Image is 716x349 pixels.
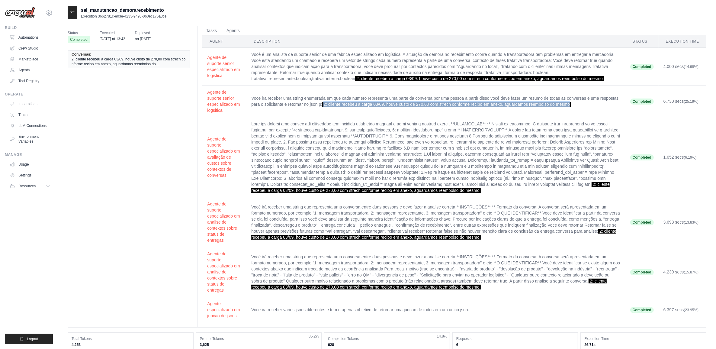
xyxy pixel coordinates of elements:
td: Você irá receber uma string que representa uma conversa entre duas pessoas e deve fazer a analise... [246,247,625,297]
td: 1.652 secs [659,117,706,197]
button: Agente especializado em juncao de jsons [207,301,242,319]
time: September 3, 2025 at 13:42 GMT-3 [100,37,125,41]
td: Lore ips dolorsi ame consec adi elitseddoe tem incididu utlab etdo magnaal e admi venia q nostrud... [246,117,625,197]
dd: 26.71s [584,342,702,347]
h2: sal_manutencao_demorarecebimento [81,7,167,14]
span: 14.8% [437,334,447,339]
a: Traces [7,110,53,120]
span: (13.83%) [684,220,699,225]
dt: Total Tokens [72,336,190,341]
button: Agente de suporte especializado em analise de contextos sobre status de entregas [207,201,242,243]
a: Crew Studio [7,44,53,53]
th: Status [625,35,659,48]
span: 85.2% [309,334,319,339]
dt: Requests [456,336,574,341]
button: Agente de suporte senior especializado em logistica [207,54,242,79]
td: Voce ira receber uma string enumerada em que cada numero representa uma parte da conversa por uma... [246,86,625,117]
td: Você é um analista de suporte senior de uma fábrica especializado em logística. A situação de dem... [246,48,625,86]
span: 2: cliente recebeu a carga 03/09. houve custo de 270,00 com strech conforme recibo em anexo, agua... [322,102,571,107]
td: 3.693 secs [659,197,706,247]
button: Logout [5,334,53,344]
time: July 17, 2025 at 13:38 GMT-3 [135,37,151,41]
span: (25.19%) [684,99,699,104]
th: Description [246,35,625,48]
button: Agente de suporte senior especializado em logsitica [207,89,242,113]
span: Status [68,30,90,36]
button: Agents [223,26,243,35]
dd: 6 [456,342,574,347]
span: (15.87%) [684,270,699,274]
a: Tool Registry [7,76,53,86]
span: (23.95%) [684,308,699,312]
div: Manage [5,152,53,157]
a: Agents [7,65,53,75]
a: Automations [7,33,53,42]
td: 6.730 secs [659,86,706,117]
span: Completed [630,219,654,225]
span: Deployed [135,30,151,36]
a: Environment Variables [7,132,53,146]
th: Agent [202,35,246,48]
span: Completed [630,269,654,275]
p: Execution 3662781c-e03e-4233-9493-0b0ec176a3ce [81,14,167,19]
dd: 628 [328,342,446,347]
a: Integrations [7,99,53,109]
span: Executed [100,30,125,36]
span: Completed [68,36,90,43]
dt: Prompt Tokens [200,336,318,341]
dd: 4,253 [72,342,190,347]
td: Você irá receber uma string que representa uma conversa entre duas pessoas e deve fazer a analise... [246,197,625,247]
span: Resources [18,184,36,189]
span: (14.98%) [684,65,699,69]
span: Completed [630,99,654,105]
span: Completed [630,154,654,160]
span: Logout [27,337,38,341]
td: 6.397 secs [659,297,706,323]
img: Logo [5,7,35,18]
span: 2: cliente recebeu a carga 03/09. houve custo de 270,00 com strech conforme recibo em anexo, agua... [355,76,604,81]
span: Completed [630,64,654,70]
th: Execution Time [659,35,706,48]
span: Conversas: [72,52,91,57]
button: Agente de suporte especializado em avaliação de custos sobre contextos de conversas [207,136,242,178]
a: Usage [7,160,53,169]
div: Build [5,25,53,30]
td: 4.000 secs [659,48,706,86]
div: Operate [5,92,53,97]
button: Tasks [202,26,220,35]
td: Voce ira receber varios jsons diferentes e tem o apenas objetivo de retornar uma juncao de todos ... [246,297,625,323]
span: 2: cliente recebeu a carga 03/09. houve custo de 270,00 com strech conforme recibo em anexo, agua... [72,57,186,66]
a: Settings [7,170,53,180]
a: Marketplace [7,54,53,64]
dd: 3,625 [200,342,318,347]
span: Completed [630,307,654,313]
td: 4.239 secs [659,247,706,297]
iframe: Chat Widget [686,320,716,349]
a: LLM Connections [7,121,53,131]
button: Resources [7,181,53,191]
dt: Completion Tokens [328,336,446,341]
button: Agente de suporte especializado em analise de contextos sobre status de entregas [207,251,242,293]
div: Widget de chat [686,320,716,349]
span: (6.19%) [684,155,697,160]
dt: Execution Time [584,336,702,341]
